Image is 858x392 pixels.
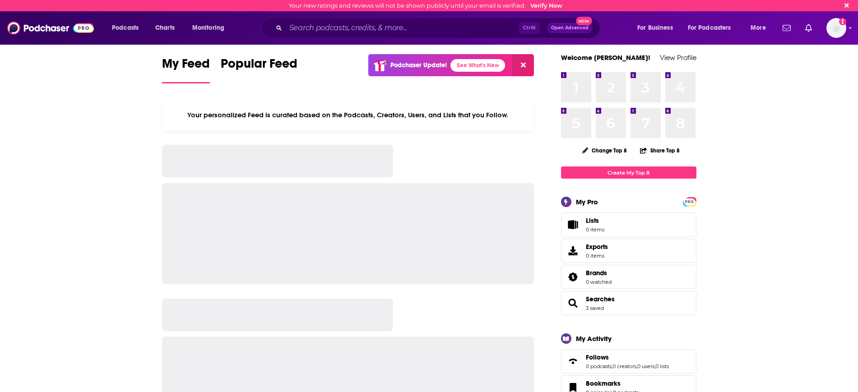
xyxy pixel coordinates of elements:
a: Create My Top 8 [561,166,696,179]
button: open menu [744,21,777,35]
svg: Email not verified [839,18,846,25]
span: Exports [586,243,608,251]
a: 0 podcasts [586,363,612,369]
a: Follows [586,353,669,361]
a: View Profile [660,53,696,62]
span: Brands [586,269,607,277]
div: My Pro [576,198,598,206]
a: My Feed [162,56,210,83]
span: For Podcasters [688,22,731,34]
span: Searches [561,291,696,315]
span: Lists [586,217,599,225]
a: PRO [684,198,695,205]
span: Follows [561,349,696,374]
span: Podcasts [112,22,139,34]
button: Share Top 8 [640,142,680,159]
button: Change Top 8 [577,145,633,156]
a: Lists [561,212,696,237]
span: Lists [564,218,582,231]
a: 0 lists [655,363,669,369]
span: Follows [586,353,609,361]
a: Follows [564,355,582,368]
a: 0 creators [612,363,636,369]
span: Popular Feed [221,56,297,77]
a: Exports [561,239,696,263]
div: Your new ratings and reviews will not be shown publicly until your email is verified. [289,2,562,9]
a: 3 saved [586,305,604,311]
span: 0 items [586,253,608,259]
span: Exports [564,244,582,257]
a: Charts [149,21,180,35]
a: Brands [564,271,582,283]
a: 0 users [637,363,654,369]
span: Charts [155,22,175,34]
button: open menu [631,21,684,35]
a: Show notifications dropdown [779,20,794,36]
a: Show notifications dropdown [802,20,816,36]
img: User Profile [826,18,846,38]
span: My Feed [162,56,210,77]
span: PRO [684,198,695,205]
a: Searches [564,297,582,309]
p: Podchaser Update! [390,61,447,69]
a: Verify Now [530,2,562,9]
span: For Business [637,22,673,34]
div: Search podcasts, credits, & more... [269,18,609,38]
button: Show profile menu [826,18,846,38]
div: My Activity [576,334,612,343]
button: open menu [186,21,236,35]
a: Bookmarks [586,379,639,387]
a: Searches [586,295,615,303]
span: Open Advanced [551,26,589,30]
span: Ctrl K [519,22,540,34]
a: Popular Feed [221,56,297,83]
span: 0 items [586,226,604,233]
button: open menu [106,21,150,35]
span: , [612,363,612,369]
span: , [636,363,637,369]
span: Lists [586,217,604,225]
a: 0 watched [586,279,612,285]
input: Search podcasts, credits, & more... [286,21,519,35]
span: Monitoring [192,22,224,34]
a: See What's New [450,59,505,72]
span: Bookmarks [586,379,621,387]
a: Welcome [PERSON_NAME]! [561,53,650,62]
a: Brands [586,269,612,277]
span: Logged in as MelissaPS [826,18,846,38]
span: More [751,22,766,34]
button: open menu [682,21,744,35]
button: Open AdvancedNew [547,23,593,33]
span: Brands [561,265,696,289]
span: New [576,17,592,25]
div: Your personalized Feed is curated based on the Podcasts, Creators, Users, and Lists that you Follow. [162,100,534,130]
img: Podchaser - Follow, Share and Rate Podcasts [7,19,94,37]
